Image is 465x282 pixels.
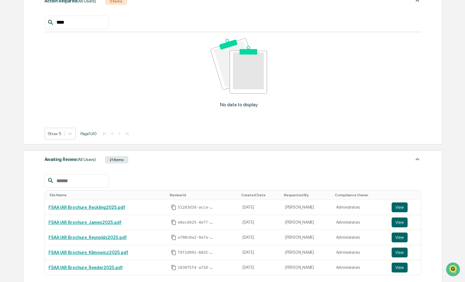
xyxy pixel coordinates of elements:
[4,75,42,86] a: 🖐️Preclearance
[171,205,176,210] span: Copy Id
[171,235,176,240] span: Copy Id
[241,193,279,197] div: Toggle SortBy
[239,245,281,260] td: [DATE]
[48,205,125,210] a: FSAA IAR Brochure_Reckling2025.pdf
[392,233,408,242] button: View
[12,89,39,95] span: Data Lookup
[171,265,176,270] span: Copy Id
[42,75,79,86] a: 🗄️Attestations
[21,53,78,58] div: We're available if you need us!
[171,220,176,225] span: Copy Id
[178,205,215,210] span: 51283d3d-acca-46dd-be8d-39fcf7061ecb
[392,233,417,242] a: View
[178,265,215,270] span: 1830f5f4-a73d-4091-a78b-94ee3750796c
[392,248,417,257] a: View
[239,215,281,230] td: [DATE]
[171,250,176,255] span: Copy Id
[335,193,386,197] div: Toggle SortBy
[12,77,40,84] span: Preclearance
[45,78,49,83] div: 🗄️
[445,262,462,278] iframe: Open customer support
[51,77,76,84] span: Attestations
[61,104,74,109] span: Pylon
[220,102,258,108] p: No data to display
[80,131,97,136] span: Page 1 of 0
[332,230,388,245] td: Administrators
[16,28,101,34] input: Clear
[109,131,115,136] button: <
[332,260,388,275] td: Administrators
[281,230,332,245] td: [PERSON_NAME]
[105,156,128,163] div: 21 Items
[392,202,417,212] a: View
[48,265,123,270] a: FSAA IAR Brochure_Reeder2025.pdf
[21,47,101,53] div: Start new chat
[6,78,11,83] div: 🖐️
[281,200,332,215] td: [PERSON_NAME]
[281,215,332,230] td: [PERSON_NAME]
[50,193,165,197] div: Toggle SortBy
[178,220,215,225] span: e0ecd425-4e77-4298-9ffc-7f224f9f3c9d
[48,250,128,255] a: FSAA IAR Brochure_Klimowicz2025.pdf
[392,263,417,272] a: View
[101,131,108,136] button: |<
[392,202,408,212] button: View
[332,245,388,260] td: Administrators
[239,230,281,245] td: [DATE]
[170,193,236,197] div: Toggle SortBy
[48,235,127,240] a: FSAA IAR Brochure_Reynolds2025.pdf
[414,155,421,163] img: caret
[392,217,417,227] a: View
[6,13,112,23] p: How can we help?
[178,250,215,255] span: f9f2d991-6025-43f3-a430-c8e6fb01b9f4
[77,157,96,162] span: (All Users)
[392,217,408,227] button: View
[332,200,388,215] td: Administrators
[45,155,96,163] div: Awaiting Review
[239,200,281,215] td: [DATE]
[43,104,74,109] a: Powered byPylon
[211,38,267,94] img: No data
[4,87,41,98] a: 🔎Data Lookup
[392,248,408,257] button: View
[281,245,332,260] td: [PERSON_NAME]
[393,193,418,197] div: Toggle SortBy
[6,90,11,95] div: 🔎
[284,193,330,197] div: Toggle SortBy
[332,215,388,230] td: Administrators
[281,260,332,275] td: [PERSON_NAME]
[123,131,130,136] button: >|
[48,220,122,225] a: FSAA IAR Brochure_James2025.pdf
[392,263,408,272] button: View
[104,49,112,56] button: Start new chat
[178,235,215,240] span: a708c0a2-9a7a-4be2-9036-cd0fb7051d3a
[6,47,17,58] img: 1746055101610-c473b297-6a78-478c-a979-82029cc54cd1
[116,131,122,136] button: >
[239,260,281,275] td: [DATE]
